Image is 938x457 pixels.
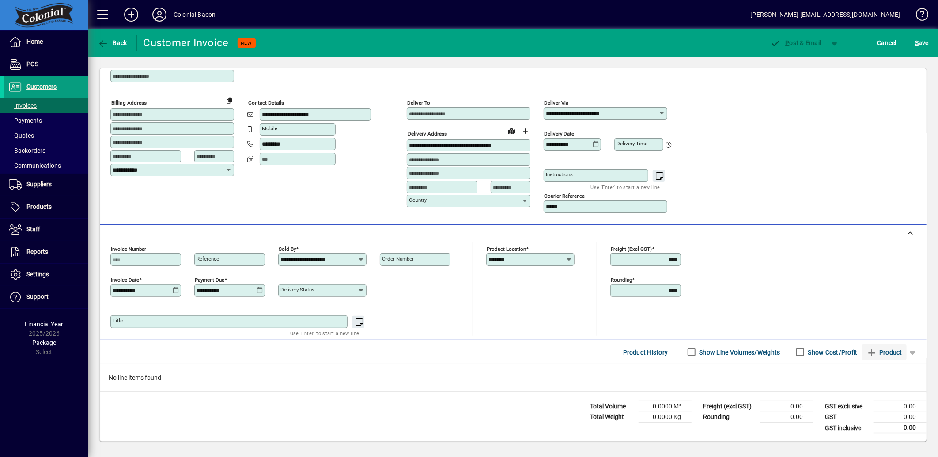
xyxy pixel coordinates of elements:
span: Financial Year [25,321,64,328]
td: GST inclusive [821,423,874,434]
span: Backorders [9,147,45,154]
mat-label: Reference [197,256,219,262]
a: Reports [4,241,88,263]
td: Rounding [699,412,760,423]
span: Home [26,38,43,45]
label: Show Cost/Profit [806,348,858,357]
span: Reports [26,248,48,255]
span: Package [32,339,56,346]
mat-label: Freight (excl GST) [611,246,652,252]
mat-label: Delivery date [544,131,574,137]
mat-label: Invoice date [111,277,139,283]
span: Support [26,293,49,300]
td: 0.00 [874,412,927,423]
mat-label: Mobile [262,125,277,132]
a: Products [4,196,88,218]
td: 0.00 [760,401,813,412]
span: ost & Email [770,39,821,46]
a: Settings [4,264,88,286]
td: 0.00 [874,423,927,434]
mat-label: Delivery time [617,140,647,147]
button: Product History [620,344,672,360]
td: Total Volume [586,401,639,412]
a: Home [4,31,88,53]
mat-hint: Use 'Enter' to start a new line [290,328,359,338]
button: Add [117,7,145,23]
a: Quotes [4,128,88,143]
button: Copy to Delivery address [222,93,236,107]
td: GST [821,412,874,423]
td: 0.0000 Kg [639,412,692,423]
span: POS [26,60,38,68]
button: Save [913,35,931,51]
td: Freight (excl GST) [699,401,760,412]
td: GST exclusive [821,401,874,412]
mat-label: Title [113,317,123,324]
mat-label: Product location [487,246,526,252]
mat-label: Courier Reference [544,193,585,199]
a: POS [4,53,88,76]
span: Staff [26,226,40,233]
mat-hint: Use 'Enter' to start a new line [591,182,660,192]
span: Settings [26,271,49,278]
mat-label: Delivery status [280,287,314,293]
div: Colonial Bacon [174,8,216,22]
mat-label: Invoice number [111,246,146,252]
a: Communications [4,158,88,173]
td: Total Weight [586,412,639,423]
mat-label: Instructions [546,171,573,178]
span: Invoices [9,102,37,109]
div: Customer Invoice [144,36,229,50]
mat-label: Deliver To [407,100,430,106]
span: Payments [9,117,42,124]
td: 0.0000 M³ [639,401,692,412]
span: Communications [9,162,61,169]
div: No line items found [100,364,927,391]
span: Quotes [9,132,34,139]
button: Choose address [518,124,533,138]
span: Product History [623,345,668,359]
mat-label: Rounding [611,277,632,283]
button: Back [95,35,129,51]
span: Back [98,39,127,46]
span: P [786,39,790,46]
mat-label: Payment due [195,277,224,283]
span: ave [915,36,929,50]
a: Backorders [4,143,88,158]
app-page-header-button: Back [88,35,137,51]
button: Post & Email [766,35,826,51]
span: Cancel [877,36,897,50]
a: View on map [504,124,518,138]
label: Show Line Volumes/Weights [698,348,780,357]
td: 0.00 [760,412,813,423]
button: Cancel [875,35,899,51]
button: Product [862,344,907,360]
span: NEW [241,40,252,46]
mat-label: Deliver via [544,100,568,106]
button: Profile [145,7,174,23]
a: Staff [4,219,88,241]
a: Support [4,286,88,308]
span: Product [866,345,902,359]
mat-label: Sold by [279,246,296,252]
a: Payments [4,113,88,128]
a: Suppliers [4,174,88,196]
span: Customers [26,83,57,90]
span: Products [26,203,52,210]
td: 0.00 [874,401,927,412]
a: Knowledge Base [909,2,927,30]
span: S [915,39,919,46]
div: [PERSON_NAME] [EMAIL_ADDRESS][DOMAIN_NAME] [751,8,900,22]
mat-label: Country [409,197,427,203]
mat-label: Order number [382,256,414,262]
a: Invoices [4,98,88,113]
span: Suppliers [26,181,52,188]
